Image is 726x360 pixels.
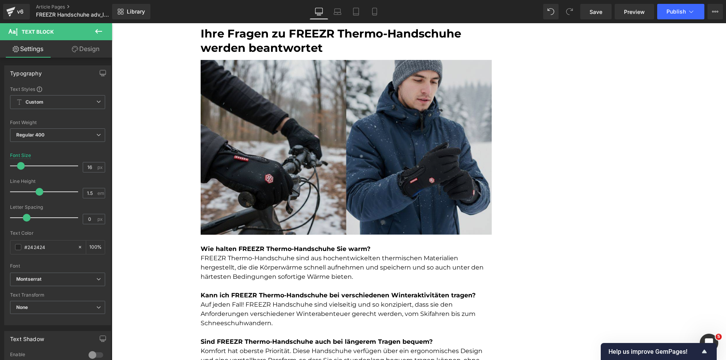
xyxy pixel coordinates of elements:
[3,4,30,19] a: v6
[36,4,125,10] a: Article Pages
[97,165,104,170] span: px
[624,8,645,16] span: Preview
[10,86,105,92] div: Text Styles
[89,230,380,258] p: FREEZR Thermo-Handschuhe sind aus hochentwickelten thermischen Materialien hergestellt, die die K...
[10,263,105,269] div: Font
[615,4,654,19] a: Preview
[10,120,105,125] div: Font Weight
[328,4,347,19] a: Laptop
[36,12,110,18] span: FREEZR Handschuhe adv_laufen
[16,276,41,283] i: Montserrat
[22,29,54,35] span: Text Block
[97,191,104,196] span: em
[15,7,25,17] div: v6
[97,217,104,222] span: px
[89,222,259,229] strong: Wie halten FREEZR Thermo-Handschuhe Sie warm?
[89,277,380,305] p: Auf jeden Fall! FREEZR Handschuhe sind vielseitig und so konzipiert, dass sie den Anforderungen v...
[89,315,321,322] strong: Sind FREEZR Thermo-Handschuhe auch bei längerem Tragen bequem?
[58,40,114,58] a: Design
[10,153,31,158] div: Font Size
[347,4,365,19] a: Tablet
[86,241,105,254] div: %
[10,351,81,360] div: Enable
[16,304,28,310] b: None
[10,331,44,342] div: Text Shadow
[700,334,718,352] iframe: Intercom live chat
[590,8,602,16] span: Save
[657,4,704,19] button: Publish
[127,8,145,15] span: Library
[16,132,45,138] b: Regular 400
[608,347,709,356] button: Show survey - Help us improve GemPages!
[10,179,105,184] div: Line Height
[89,323,380,351] p: Komfort hat oberste Priorität. Diese Handschuhe verfügen über ein ergonomisches Design und eine v...
[365,4,384,19] a: Mobile
[310,4,328,19] a: Desktop
[24,243,74,251] input: Color
[10,205,105,210] div: Letter Spacing
[89,268,364,276] strong: Kann ich FREEZR Thermo-Handschuhe bei verschiedenen Winteraktivitäten tragen?
[112,4,150,19] a: New Library
[89,3,349,32] font: Ihre Fragen zu FREEZR Thermo-Handschuhe werden beantwortet
[10,66,42,77] div: Typography
[10,292,105,298] div: Text Transform
[716,334,722,340] span: 5
[543,4,559,19] button: Undo
[666,9,686,15] span: Publish
[562,4,577,19] button: Redo
[10,230,105,236] div: Text Color
[707,4,723,19] button: More
[26,99,43,106] b: Custom
[608,348,700,355] span: Help us improve GemPages!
